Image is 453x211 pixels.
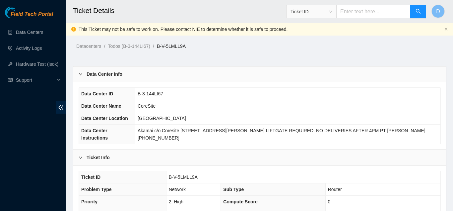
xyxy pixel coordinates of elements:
[73,66,446,82] div: Data Center Info
[81,91,113,96] span: Data Center ID
[223,199,257,204] span: Compute Score
[5,7,33,18] img: Akamai Technologies
[76,44,101,49] a: Datacenters
[81,187,112,192] span: Problem Type
[73,150,446,165] div: Ticket Info
[444,27,448,31] span: close
[81,128,108,141] span: Data Center Instructions
[291,7,332,17] span: Ticket ID
[138,91,163,96] span: B-3-144LI67
[81,103,121,109] span: Data Center Name
[87,154,110,161] b: Ticket Info
[169,187,186,192] span: Network
[81,199,97,204] span: Priority
[153,44,154,49] span: /
[138,103,156,109] span: CoreSite
[16,30,43,35] a: Data Centers
[5,12,53,21] a: Akamai TechnologiesField Tech Portal
[104,44,105,49] span: /
[431,5,445,18] button: D
[87,70,122,78] b: Data Center Info
[157,44,186,49] a: B-V-5LMLL9A
[138,128,425,141] span: Akamai c/o Coresite [STREET_ADDRESS][PERSON_NAME] LIFTGATE REQUIRED. NO DELIVERIES AFTER 4PM PT [...
[81,116,128,121] span: Data Center Location
[169,199,183,204] span: 2. High
[169,174,198,180] span: B-V-5LMLL9A
[138,116,186,121] span: [GEOGRAPHIC_DATA]
[81,174,100,180] span: Ticket ID
[16,61,58,67] a: Hardware Test (isok)
[108,44,150,49] a: Todos (B-3-144LI67)
[16,46,42,51] a: Activity Logs
[79,156,83,159] span: right
[328,199,331,204] span: 0
[8,78,13,82] span: read
[416,9,421,15] span: search
[410,5,426,18] button: search
[336,5,411,18] input: Enter text here...
[328,187,342,192] span: Router
[11,11,53,18] span: Field Tech Portal
[444,27,448,32] button: close
[79,72,83,76] span: right
[223,187,244,192] span: Sub Type
[56,101,66,114] span: double-left
[436,7,440,16] span: D
[16,73,55,87] span: Support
